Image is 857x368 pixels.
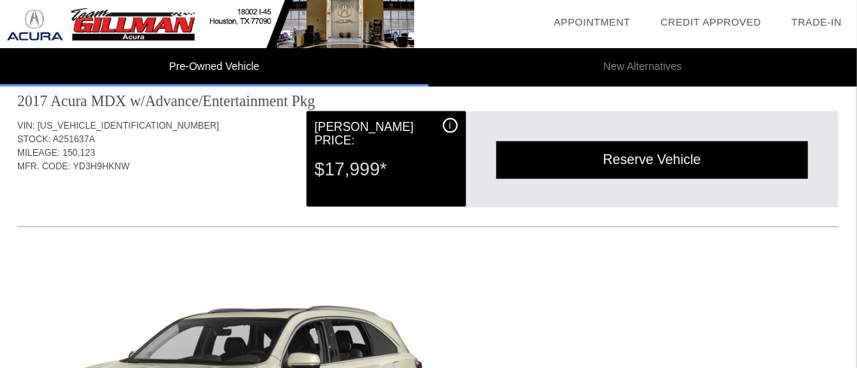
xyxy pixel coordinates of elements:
span: [US_VEHICLE_IDENTIFICATION_NUMBER] [38,120,219,131]
div: w/Advance/Entertainment Pkg [130,90,315,111]
li: New Alternatives [428,48,857,87]
div: $17,999* [315,150,458,189]
div: [PERSON_NAME] Price: [315,118,458,150]
a: Appointment [554,17,630,28]
span: 150,123 [63,148,95,158]
span: MFR. CODE: [17,161,71,172]
span: YD3H9HKNW [73,161,130,172]
a: Trade-In [791,17,842,28]
div: 2017 Acura MDX [17,90,126,111]
span: VIN: [17,120,35,131]
span: STOCK: [17,134,50,144]
span: MILEAGE: [17,148,60,158]
div: Reserve Vehicle [496,141,808,178]
div: Quoted on [DATE] 6:16:56 PM [17,182,838,206]
a: Credit Approved [660,17,761,28]
span: A251637A [53,134,95,144]
div: i [443,118,458,133]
